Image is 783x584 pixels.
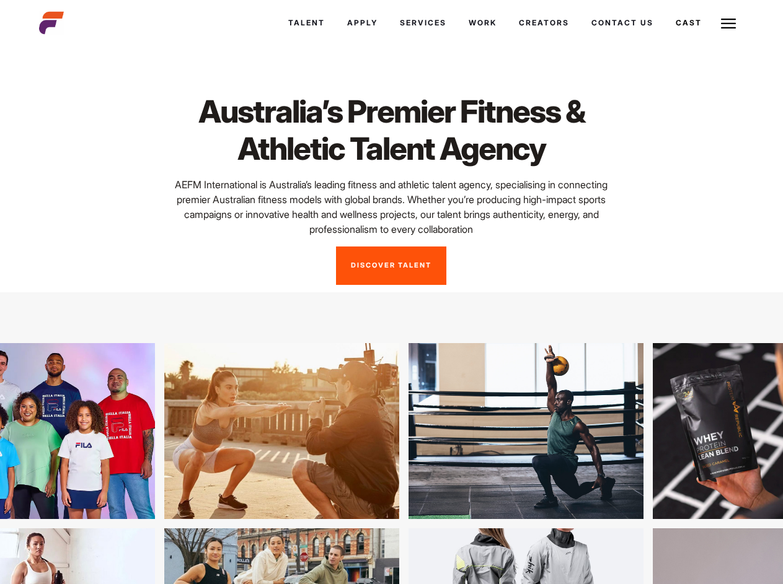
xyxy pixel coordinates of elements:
a: Contact Us [580,6,665,40]
a: Cast [665,6,713,40]
a: Apply [336,6,389,40]
img: cropped-aefm-brand-fav-22-square.png [39,11,64,35]
a: Services [389,6,458,40]
a: Discover Talent [336,246,446,285]
a: Talent [277,6,336,40]
a: Work [458,6,508,40]
img: Burger icon [721,16,736,31]
img: 39 [125,343,360,519]
a: Creators [508,6,580,40]
img: 3grvd [369,343,604,519]
h1: Australia’s Premier Fitness & Athletic Talent Agency [159,93,624,167]
p: AEFM International is Australia’s leading fitness and athletic talent agency, specialising in con... [159,177,624,237]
